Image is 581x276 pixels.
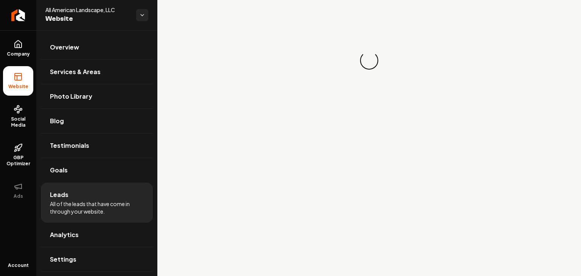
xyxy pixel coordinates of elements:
button: Ads [3,176,33,205]
a: Photo Library [41,84,153,109]
span: Services & Areas [50,67,101,76]
span: Company [4,51,33,57]
span: Social Media [3,116,33,128]
a: Social Media [3,99,33,134]
span: Ads [11,193,26,199]
span: All of the leads that have come in through your website. [50,200,144,215]
span: Leads [50,190,68,199]
a: Goals [41,158,153,182]
a: Company [3,34,33,63]
span: Website [45,14,130,24]
div: Loading [358,49,381,72]
span: All American Landscape, LLC [45,6,130,14]
span: Goals [50,166,68,175]
span: Testimonials [50,141,89,150]
a: Testimonials [41,133,153,158]
span: Website [5,84,31,90]
a: Analytics [41,223,153,247]
span: Settings [50,255,76,264]
a: Services & Areas [41,60,153,84]
span: Photo Library [50,92,92,101]
a: Blog [41,109,153,133]
a: GBP Optimizer [3,137,33,173]
span: Blog [50,116,64,126]
span: GBP Optimizer [3,155,33,167]
img: Rebolt Logo [11,9,25,21]
span: Account [8,262,29,268]
span: Overview [50,43,79,52]
span: Analytics [50,230,79,239]
a: Settings [41,247,153,271]
a: Overview [41,35,153,59]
